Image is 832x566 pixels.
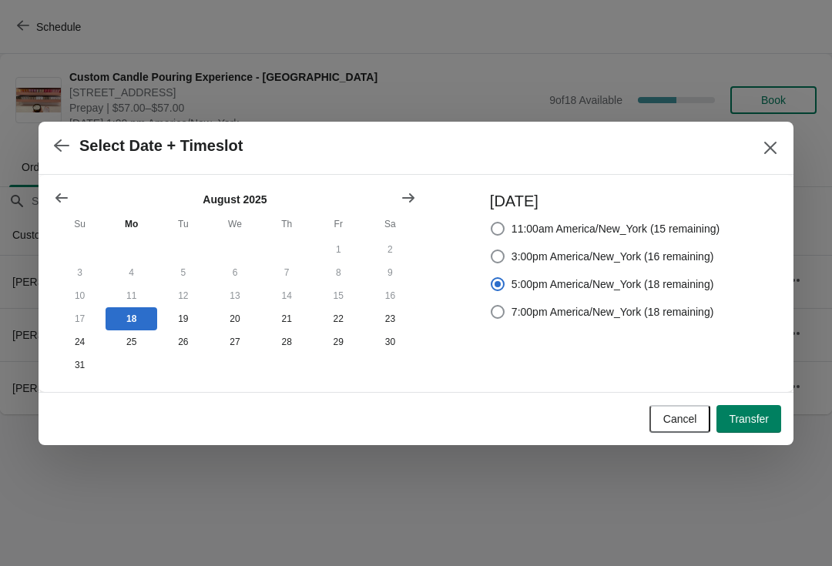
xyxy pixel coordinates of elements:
button: Friday August 8 2025 [313,261,364,284]
button: Cancel [649,405,711,433]
th: Wednesday [209,210,260,238]
span: 7:00pm America/New_York (18 remaining) [512,304,714,320]
button: Tuesday August 26 2025 [157,330,209,353]
button: Wednesday August 27 2025 [209,330,260,353]
th: Tuesday [157,210,209,238]
button: Show previous month, July 2025 [48,184,75,212]
button: Friday August 29 2025 [313,330,364,353]
button: Friday August 1 2025 [313,238,364,261]
button: Friday August 22 2025 [313,307,364,330]
button: Thursday August 21 2025 [261,307,313,330]
button: Tuesday August 19 2025 [157,307,209,330]
button: Thursday August 14 2025 [261,284,313,307]
button: Wednesday August 20 2025 [209,307,260,330]
th: Saturday [364,210,416,238]
button: Tuesday August 12 2025 [157,284,209,307]
th: Friday [313,210,364,238]
button: Show next month, September 2025 [394,184,422,212]
span: 5:00pm America/New_York (18 remaining) [512,276,714,292]
span: 11:00am America/New_York (15 remaining) [512,221,720,236]
button: Wednesday August 6 2025 [209,261,260,284]
button: Saturday August 30 2025 [364,330,416,353]
button: Saturday August 2 2025 [364,238,416,261]
button: Sunday August 10 2025 [54,284,106,307]
button: Sunday August 24 2025 [54,330,106,353]
button: Saturday August 16 2025 [364,284,416,307]
button: Sunday August 31 2025 [54,353,106,377]
button: Sunday August 17 2025 [54,307,106,330]
h2: Select Date + Timeslot [79,137,243,155]
button: Saturday August 23 2025 [364,307,416,330]
span: Transfer [729,413,769,425]
button: Monday August 25 2025 [106,330,157,353]
button: Saturday August 9 2025 [364,261,416,284]
button: Close [757,134,784,162]
button: Thursday August 7 2025 [261,261,313,284]
span: 3:00pm America/New_York (16 remaining) [512,249,714,264]
th: Monday [106,210,157,238]
button: Monday August 11 2025 [106,284,157,307]
button: Friday August 15 2025 [313,284,364,307]
button: Wednesday August 13 2025 [209,284,260,307]
button: Thursday August 28 2025 [261,330,313,353]
button: Today Monday August 18 2025 [106,307,157,330]
button: Transfer [716,405,781,433]
button: Sunday August 3 2025 [54,261,106,284]
th: Thursday [261,210,313,238]
h3: [DATE] [490,190,720,212]
button: Tuesday August 5 2025 [157,261,209,284]
th: Sunday [54,210,106,238]
button: Monday August 4 2025 [106,261,157,284]
span: Cancel [663,413,697,425]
